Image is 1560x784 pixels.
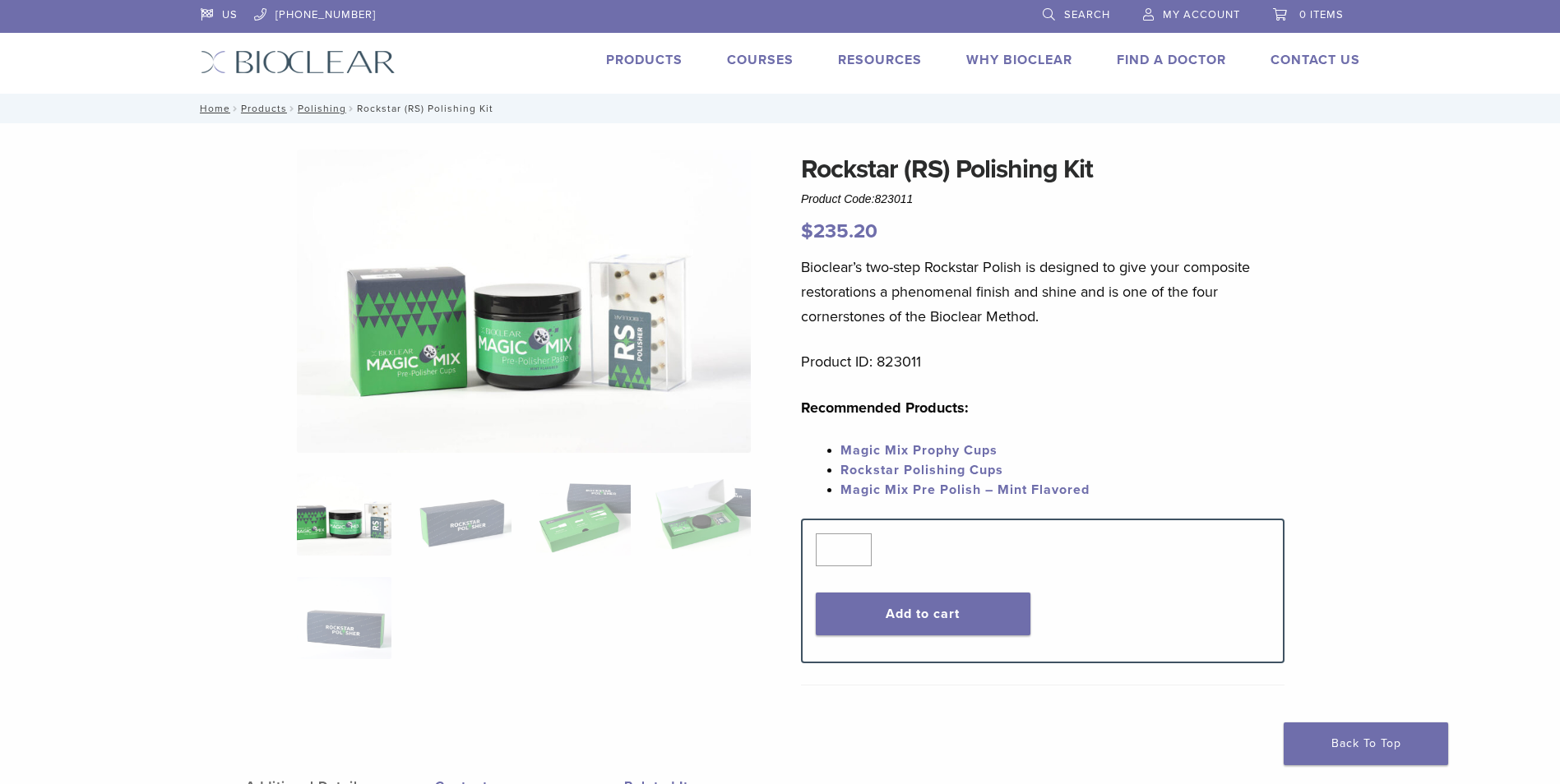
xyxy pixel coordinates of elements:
span: / [287,104,298,113]
strong: Recommended Products: [801,399,969,417]
a: Magic Mix Pre Polish – Mint Flavored [840,482,1090,498]
img: Rockstar (RS) Polishing Kit - Image 3 [536,473,631,556]
img: Bioclear [201,50,396,74]
img: DSC_6582 copy [297,150,751,453]
a: Magic Mix Prophy Cups [840,442,998,459]
a: Products [606,52,683,68]
a: Courses [727,52,794,68]
span: $ [801,219,813,243]
a: Find A Doctor [1117,52,1226,68]
a: Home [195,103,230,114]
span: Product Code: [801,192,913,205]
a: Why Bioclear [966,52,1072,68]
span: 823011 [875,192,914,205]
a: Polishing [298,103,346,114]
img: Rockstar (RS) Polishing Kit - Image 4 [655,473,750,556]
p: Product ID: 823011 [801,349,1285,374]
span: / [346,104,357,113]
a: Resources [838,52,922,68]
bdi: 235.20 [801,219,877,243]
span: / [230,104,241,113]
h1: Rockstar (RS) Polishing Kit [801,150,1285,189]
span: 0 items [1299,8,1344,21]
p: Bioclear’s two-step Rockstar Polish is designed to give your composite restorations a phenomenal ... [801,255,1285,329]
button: Add to cart [816,593,1030,635]
img: Rockstar (RS) Polishing Kit - Image 5 [297,577,391,659]
img: Rockstar (RS) Polishing Kit - Image 2 [416,473,511,556]
span: Search [1064,8,1110,21]
span: My Account [1163,8,1240,21]
a: Contact Us [1271,52,1360,68]
a: Rockstar Polishing Cups [840,462,1003,478]
nav: Rockstar (RS) Polishing Kit [188,94,1373,123]
a: Back To Top [1284,722,1448,765]
a: Products [241,103,287,114]
img: DSC_6582-copy-324x324.jpg [297,473,391,556]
